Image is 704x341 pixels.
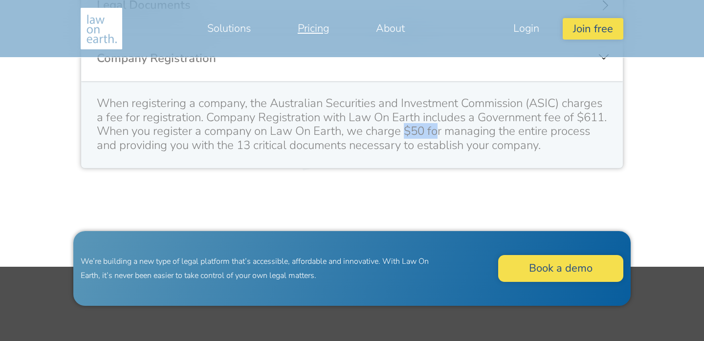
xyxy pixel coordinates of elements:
button: Join free [563,18,623,39]
p: We’re building a new type of legal platform that’s accessible, affordable and innovative. With La... [81,255,438,283]
a: Pricing [274,17,352,40]
a: Solutions [184,17,274,40]
a: Login [490,17,563,40]
a: Book a demo [498,255,623,282]
div: When registering a company, the Australian Securities and Investment Commission (ASIC) charges a ... [97,96,607,152]
a: About [352,17,428,40]
div: Company Registration [81,36,623,81]
img: Making legal services accessible to everyone, anywhere, anytime [81,8,122,49]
